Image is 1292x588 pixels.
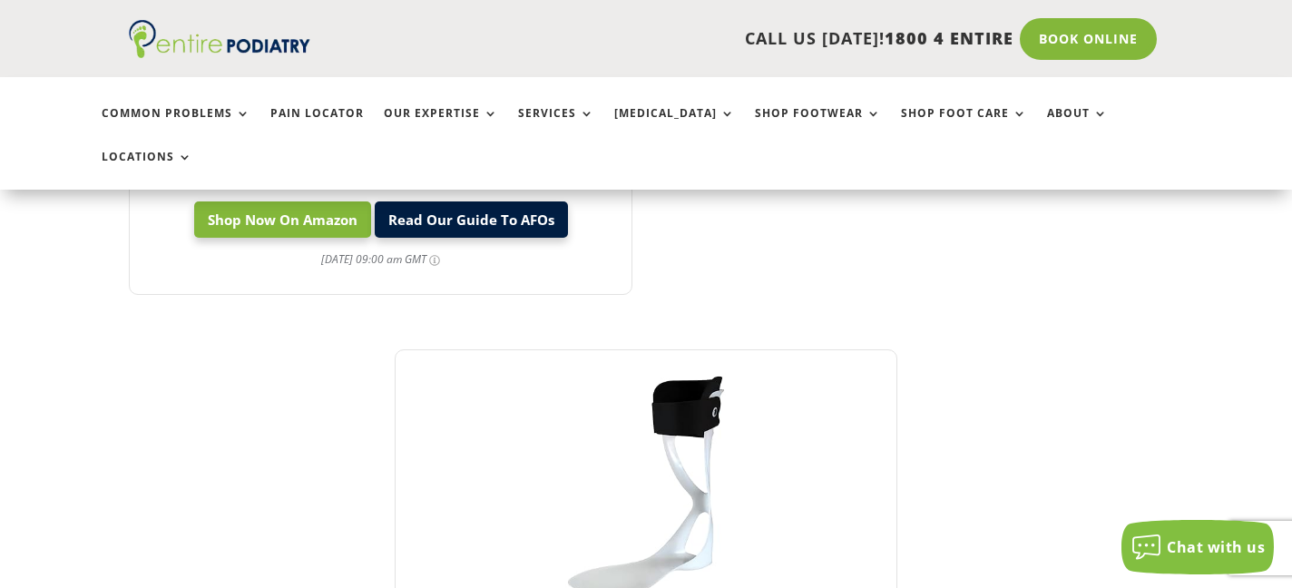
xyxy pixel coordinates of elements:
span: Chat with us [1167,537,1265,557]
p: CALL US [DATE]! [367,27,1013,51]
a: Locations [102,151,192,190]
img: logo (1) [129,20,310,58]
div: [DATE] 09:00 am GMT [321,251,440,267]
a: Shop Foot Care [901,107,1027,146]
span: 1800 4 ENTIRE [885,27,1013,49]
button: Chat with us [1121,520,1274,574]
a: [MEDICAL_DATA] [614,107,735,146]
a: Shop Now On Amazon [194,201,371,238]
a: Common Problems [102,107,250,146]
a: Pain Locator [270,107,364,146]
a: Shop Footwear [755,107,881,146]
a: Entire Podiatry [129,44,310,62]
a: Services [518,107,594,146]
a: Read Our Guide To AFOs [375,201,568,238]
a: Our Expertise [384,107,498,146]
a: About [1047,107,1108,146]
a: Book Online [1020,18,1157,60]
